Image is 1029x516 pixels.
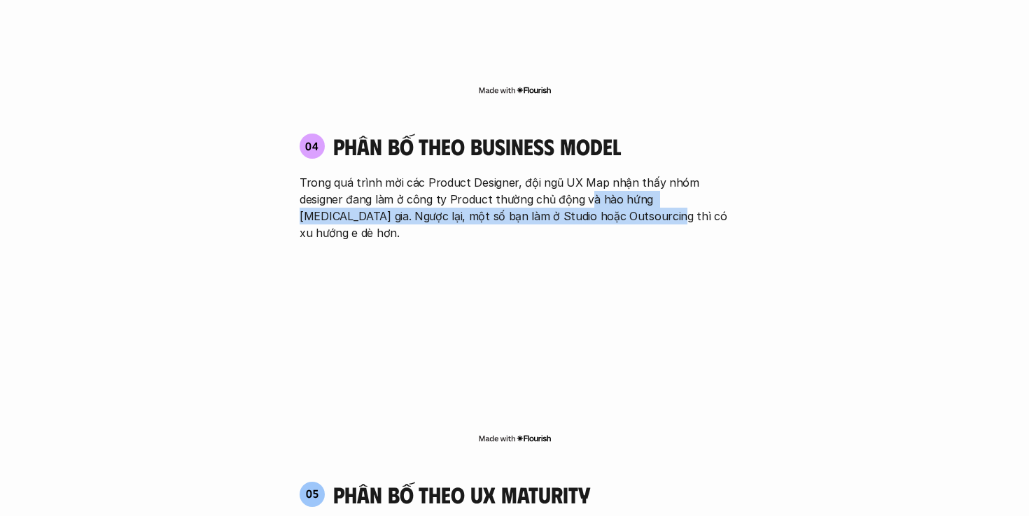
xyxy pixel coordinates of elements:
p: Trong quá trình mời các Product Designer, đội ngũ UX Map nhận thấy nhóm designer đang làm ở công ... [300,174,729,241]
h4: phân bố theo business model [333,133,621,159]
p: 05 [306,488,319,499]
iframe: Interactive or visual content [287,248,742,430]
h4: phân bố theo ux maturity [333,481,590,508]
img: Made with Flourish [478,433,552,444]
p: 04 [305,141,319,152]
img: Made with Flourish [478,85,552,96]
